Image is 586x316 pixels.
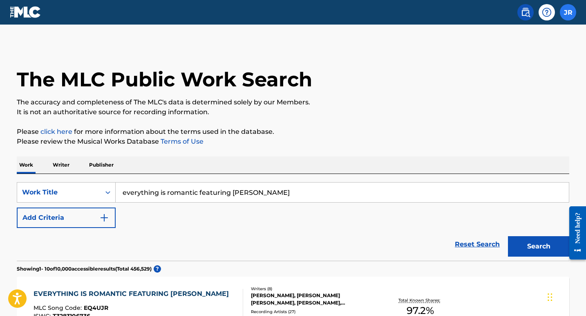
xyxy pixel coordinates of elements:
[154,265,161,273] span: ?
[548,285,552,309] div: Drag
[17,208,116,228] button: Add Criteria
[159,138,204,145] a: Terms of Use
[17,137,569,147] p: Please review the Musical Works Database
[84,304,108,311] span: EQ4UJR
[17,265,152,273] p: Showing 1 - 10 of 10,000 accessible results (Total 456,529 )
[539,4,555,20] div: Help
[545,277,586,316] iframe: Chat Widget
[517,4,534,20] a: Public Search
[560,4,576,20] div: User Menu
[87,156,116,174] p: Publisher
[451,235,504,253] a: Reset Search
[34,304,84,311] span: MLC Song Code :
[251,286,374,292] div: Writers ( 8 )
[17,182,569,261] form: Search Form
[521,7,530,17] img: search
[563,200,586,266] iframe: Resource Center
[251,309,374,315] div: Recording Artists ( 27 )
[508,236,569,257] button: Search
[17,67,312,92] h1: The MLC Public Work Search
[34,289,233,299] div: EVERYTHING IS ROMANTIC FEATURING [PERSON_NAME]
[99,213,109,223] img: 9d2ae6d4665cec9f34b9.svg
[17,127,569,137] p: Please for more information about the terms used in the database.
[50,156,72,174] p: Writer
[17,97,569,107] p: The accuracy and completeness of The MLC's data is determined solely by our Members.
[40,128,72,135] a: click here
[17,107,569,117] p: It is not an authoritative source for recording information.
[398,297,442,303] p: Total Known Shares:
[10,6,41,18] img: MLC Logo
[17,156,36,174] p: Work
[22,187,96,197] div: Work Title
[542,7,552,17] img: help
[251,292,374,307] div: [PERSON_NAME], [PERSON_NAME] [PERSON_NAME], [PERSON_NAME], [PERSON_NAME]-REIXA [PERSON_NAME] [PER...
